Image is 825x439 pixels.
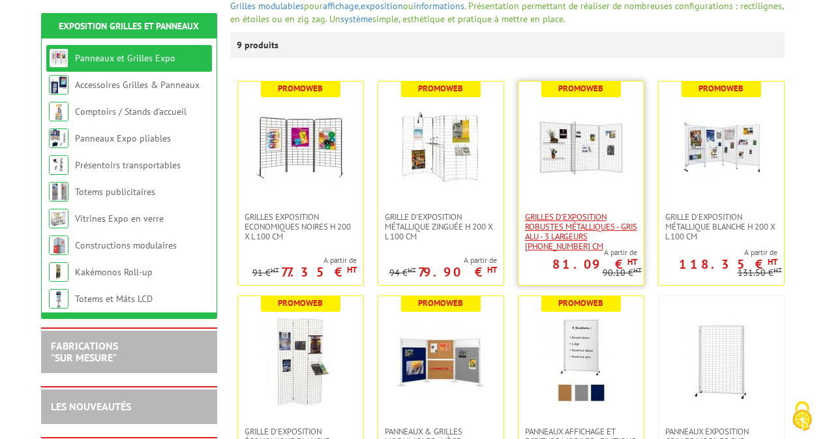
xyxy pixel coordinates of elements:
sup: HT [773,265,782,275]
img: Panneaux & Grilles modulables - liège, feutrine grise ou bleue, blanc laqué ou gris alu [395,316,487,407]
span: Grilles Exposition Economiques Noires H 200 x L 100 cm [245,212,357,241]
b: Promoweb [278,83,323,94]
sup: HT [347,264,357,275]
sup: HT [408,265,416,275]
span: Grilles d'exposition robustes métalliques - gris alu - 3 largeurs [PHONE_NUMBER] cm [525,212,637,251]
img: Totems et Mâts LCD [49,289,68,309]
p: 81.09 € [552,260,637,268]
p: 94 € [389,268,416,278]
img: Panneaux et Grilles Expo [49,48,68,68]
a: Kakémonos Roll-up [75,266,153,278]
a: Exposition Grilles et Panneaux [59,20,199,32]
b: Promoweb [558,297,603,309]
img: Grille d'exposition économique blanche, fixation murale, paravent ou sur pied [255,316,346,407]
img: Accessoires Grilles & Panneaux [49,75,68,95]
img: Kakémonos Roll-up [49,262,68,282]
button: Cookies (fenêtre modale) [779,395,825,439]
sup: HT [627,256,637,267]
p: 118.35 € [679,260,777,268]
img: Comptoirs / Stands d'accueil [49,102,68,121]
a: Constructions modulaires [75,239,177,251]
img: Présentoirs transportables [49,155,68,175]
img: Grille d'exposition métallique Zinguée H 200 x L 100 cm [395,101,487,192]
img: Grilles Exposition Economiques Noires H 200 x L 100 cm [255,101,346,192]
a: Présentoirs transportables [75,159,181,171]
span: A partir de [518,247,637,258]
b: Promoweb [698,83,743,94]
span: A partir de [659,247,777,258]
p: 79.90 € [418,268,497,276]
span: A partir de [389,255,497,265]
a: Panneaux Expo pliables [75,132,171,144]
sup: HT [633,265,642,275]
p: 131.50 € [738,268,782,278]
p: 90.10 € [603,268,642,278]
img: Grille d'exposition métallique blanche H 200 x L 100 cm [676,101,767,192]
a: Grilles d'exposition robustes métalliques - gris alu - 3 largeurs [PHONE_NUMBER] cm [518,212,644,251]
a: Totems et Mâts LCD [75,293,153,305]
img: Grilles d'exposition robustes métalliques - gris alu - 3 largeurs 70-100-120 cm [535,101,627,192]
img: Totems publicitaires [49,182,68,202]
sup: HT [768,256,777,267]
img: Panneaux Exposition Grilles mobiles sur roulettes - gris clair [676,316,767,407]
b: Promoweb [558,83,603,94]
b: Promoweb [418,83,463,94]
p: 77.35 € [281,268,357,276]
a: Comptoirs / Stands d'accueil [75,106,187,117]
a: Grille d'exposition métallique Zinguée H 200 x L 100 cm [378,212,503,241]
img: Cookies (fenêtre modale) [786,400,818,432]
a: Grilles Exposition Economiques Noires H 200 x L 100 cm [238,212,363,241]
span: Grille d'exposition métallique Zinguée H 200 x L 100 cm [385,212,497,241]
p: 91 € [252,268,279,278]
sup: HT [271,265,279,275]
span: A partir de [252,255,357,265]
img: Vitrines Expo en verre [49,209,68,228]
a: Grille d'exposition métallique blanche H 200 x L 100 cm [659,212,784,241]
a: système [340,13,372,25]
a: FABRICATIONS"Sur Mesure" [51,339,118,364]
p: 9 produits [237,32,286,58]
sup: HT [487,264,497,275]
img: Constructions modulaires [49,235,68,255]
img: Panneaux Expo pliables [49,129,68,148]
a: Accessoires Grilles & Panneaux [75,79,200,91]
a: Vitrines Expo en verre [75,213,164,224]
a: LES NOUVEAUTÉS [51,400,131,413]
b: Promoweb [418,297,463,309]
img: Panneaux Affichage et Ecriture Mobiles - finitions liège punaisable, feutrine gris clair ou bleue... [535,316,627,407]
span: Grille d'exposition métallique blanche H 200 x L 100 cm [665,212,777,241]
b: Promoweb [278,297,323,309]
a: Totems publicitaires [75,186,155,198]
a: Panneaux et Grilles Expo [75,52,175,64]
